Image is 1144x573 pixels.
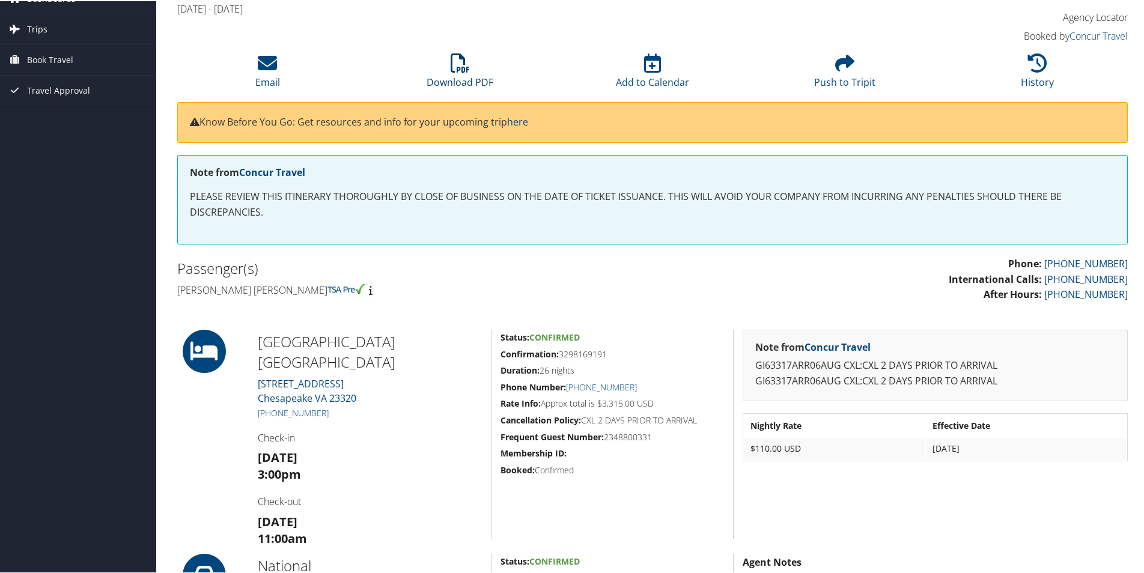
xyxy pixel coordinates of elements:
[500,463,724,475] h5: Confirmed
[926,414,1126,435] th: Effective Date
[755,339,871,353] strong: Note from
[500,363,540,375] strong: Duration:
[500,413,581,425] strong: Cancellation Policy:
[258,448,297,464] strong: [DATE]
[190,188,1115,219] p: PLEASE REVIEW THIS ITINERARY THOROUGHLY BY CLOSE OF BUSINESS ON THE DATE OF TICKET ISSUANCE. THIS...
[27,74,90,105] span: Travel Approval
[1044,271,1128,285] a: [PHONE_NUMBER]
[427,59,493,88] a: Download PDF
[904,28,1128,41] h4: Booked by
[507,114,528,127] a: here
[500,380,566,392] strong: Phone Number:
[500,430,724,442] h5: 2348800331
[529,330,580,342] span: Confirmed
[1044,256,1128,269] a: [PHONE_NUMBER]
[566,380,637,392] a: [PHONE_NUMBER]
[258,430,482,443] h4: Check-in
[258,330,482,371] h2: [GEOGRAPHIC_DATA] [GEOGRAPHIC_DATA]
[190,114,1115,129] p: Know Before You Go: Get resources and info for your upcoming trip
[744,437,925,458] td: $110.00 USD
[949,271,1042,285] strong: International Calls:
[904,10,1128,23] h4: Agency Locator
[814,59,875,88] a: Push to Tripit
[258,465,301,481] strong: 3:00pm
[500,396,724,408] h5: Approx total is $3,315.00 USD
[190,165,305,178] strong: Note from
[755,357,1115,387] p: GI63317ARR06AUG CXL:CXL 2 DAYS PRIOR TO ARRIVAL GI63317ARR06AUG CXL:CXL 2 DAYS PRIOR TO ARRIVAL
[1021,59,1054,88] a: History
[743,554,802,568] strong: Agent Notes
[500,396,541,408] strong: Rate Info:
[27,44,73,74] span: Book Travel
[258,406,329,417] a: [PHONE_NUMBER]
[926,437,1126,458] td: [DATE]
[984,286,1042,300] strong: After Hours:
[177,257,643,277] h2: Passenger(s)
[805,339,871,353] a: Concur Travel
[500,554,529,566] strong: Status:
[500,413,724,425] h5: CXL 2 DAYS PRIOR TO ARRIVAL
[1069,28,1128,41] a: Concur Travel
[255,59,280,88] a: Email
[616,59,689,88] a: Add to Calendar
[258,376,356,404] a: [STREET_ADDRESS]Chesapeake VA 23320
[177,282,643,296] h4: [PERSON_NAME] [PERSON_NAME]
[744,414,925,435] th: Nightly Rate
[327,282,367,293] img: tsa-precheck.png
[177,1,886,14] h4: [DATE] - [DATE]
[27,13,47,43] span: Trips
[500,347,559,359] strong: Confirmation:
[529,554,580,566] span: Confirmed
[239,165,305,178] a: Concur Travel
[500,446,567,458] strong: Membership ID:
[500,330,529,342] strong: Status:
[500,430,604,441] strong: Frequent Guest Number:
[500,347,724,359] h5: 3298169191
[500,463,535,474] strong: Booked:
[1008,256,1042,269] strong: Phone:
[258,494,482,507] h4: Check-out
[258,529,307,545] strong: 11:00am
[258,512,297,529] strong: [DATE]
[1044,286,1128,300] a: [PHONE_NUMBER]
[500,363,724,375] h5: 26 nights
